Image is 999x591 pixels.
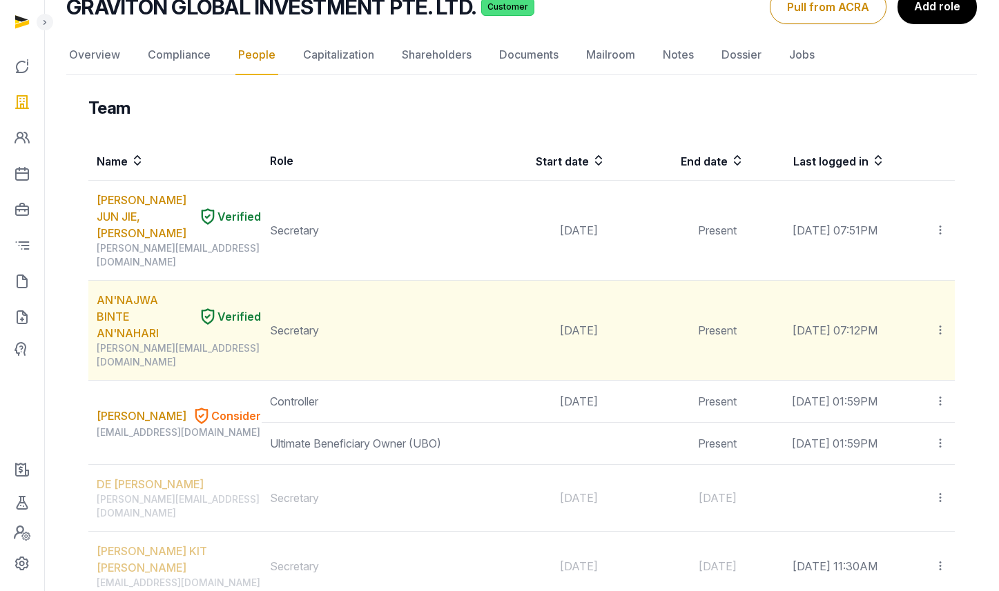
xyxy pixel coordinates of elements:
span: Present [698,323,737,337]
span: [DATE] 01:59PM [792,394,877,408]
a: [PERSON_NAME] [97,408,186,424]
h3: Team [88,97,130,119]
td: Ultimate Beneficiary Owner (UBO) [262,423,467,465]
span: [DATE] 07:12PM [793,323,877,337]
th: End date [606,141,745,181]
th: Start date [467,141,606,181]
a: Jobs [786,35,817,75]
span: Present [698,437,737,450]
div: [EMAIL_ADDRESS][DOMAIN_NAME] [97,576,261,590]
div: [EMAIL_ADDRESS][DOMAIN_NAME] [97,425,261,439]
th: Name [88,141,262,181]
span: [DATE] 07:51PM [793,223,877,237]
span: [DATE] 11:30AM [793,559,877,573]
td: Secretary [262,465,467,532]
td: [DATE] [467,181,606,281]
td: [DATE] [467,381,606,423]
span: Present [698,394,737,408]
nav: Tabs [66,35,977,75]
a: Mailroom [583,35,638,75]
span: Consider [211,408,261,424]
a: Capitalization [300,35,377,75]
td: [DATE] [467,281,606,381]
th: Role [262,141,467,181]
a: Shareholders [399,35,474,75]
span: [DATE] 01:59PM [792,437,877,450]
div: [PERSON_NAME][EMAIL_ADDRESS][DOMAIN_NAME] [97,341,261,369]
a: Compliance [145,35,213,75]
a: Overview [66,35,123,75]
span: [DATE] [699,559,737,573]
a: People [235,35,278,75]
a: [PERSON_NAME] KIT [PERSON_NAME] [97,543,261,576]
a: AN'NAJWA BINTE AN'NAHARI [97,292,193,341]
td: [DATE] [467,465,606,532]
td: Controller [262,381,467,423]
td: Secretary [262,181,467,281]
td: Secretary [262,281,467,381]
a: Dossier [719,35,764,75]
a: Notes [660,35,697,75]
a: DE [PERSON_NAME] [97,476,204,492]
div: [PERSON_NAME][EMAIL_ADDRESS][DOMAIN_NAME] [97,241,261,269]
span: [DATE] [699,491,737,505]
span: Verified [217,308,261,325]
a: Documents [496,35,561,75]
a: [PERSON_NAME] JUN JIE, [PERSON_NAME] [97,192,193,241]
span: Present [698,223,737,237]
div: [PERSON_NAME][EMAIL_ADDRESS][DOMAIN_NAME] [97,492,261,520]
span: Verified [217,208,261,225]
th: Last logged in [745,141,886,181]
